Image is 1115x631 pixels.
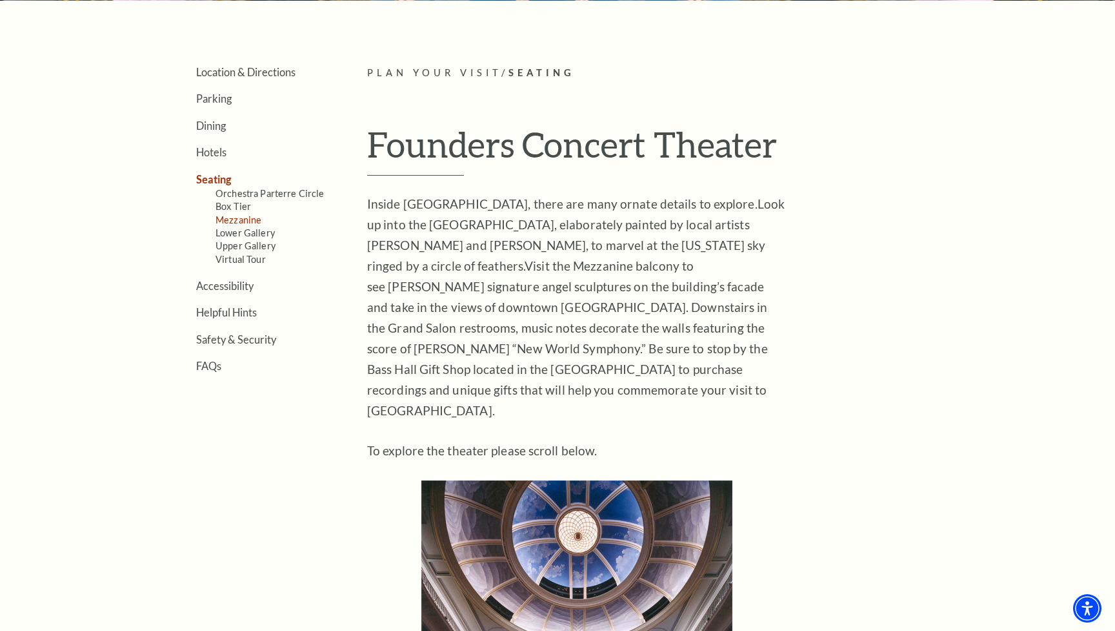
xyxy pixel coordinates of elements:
[196,146,226,158] a: Hotels
[367,440,787,461] p: To explore the theater please scroll below.
[196,333,276,346] a: Safety & Security
[196,92,232,105] a: Parking
[196,66,296,78] a: Location & Directions
[196,280,254,292] a: Accessibility
[367,67,501,78] span: Plan Your Visit
[196,306,257,318] a: Helpful Hints
[367,65,958,81] p: /
[216,188,325,199] a: Orchestra Parterre Circle
[508,67,575,78] span: Seating
[216,227,275,238] a: Lower Gallery
[216,214,261,225] a: Mezzanine
[367,123,958,176] h1: Founders Concert Theater
[1073,594,1101,623] div: Accessibility Menu
[367,194,787,421] p: Inside [GEOGRAPHIC_DATA], there are many ornate details to explore. Visit the Mezzanine balcony t...
[216,240,276,251] a: Upper Gallery
[196,173,232,185] a: Seating
[196,360,221,372] a: FAQs
[216,201,251,212] a: Box Tier
[196,119,226,132] a: Dining
[216,254,266,265] a: Virtual Tour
